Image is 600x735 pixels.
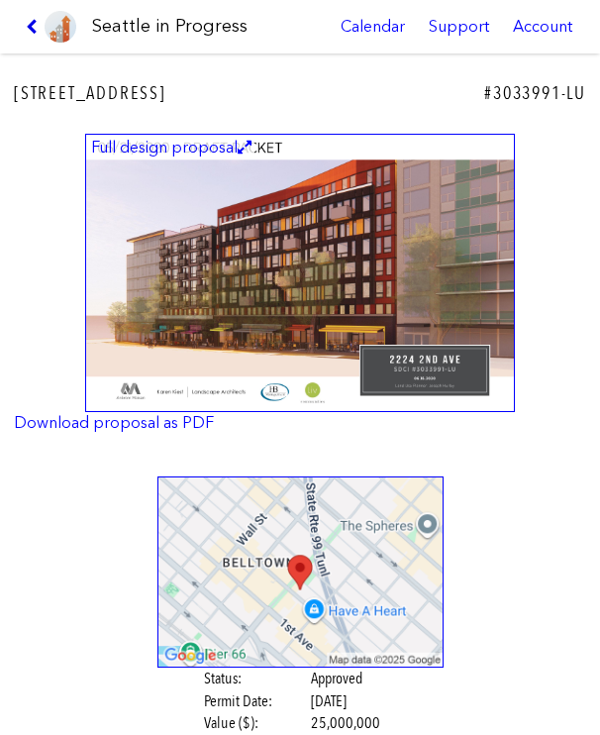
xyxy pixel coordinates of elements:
[14,413,214,432] a: Download proposal as PDF
[45,11,76,43] img: favicon-96x96.png
[85,134,515,412] a: Full design proposal
[204,690,308,712] span: Permit Date:
[14,81,166,106] h3: [STREET_ADDRESS]
[85,134,515,412] img: 1.jpg
[88,137,254,158] figcaption: Full design proposal
[204,712,308,734] span: Value ($):
[484,81,586,106] h4: #3033991-LU
[157,476,444,668] img: staticmap
[311,691,347,710] span: [DATE]
[311,712,380,734] span: 25,000,000
[204,668,308,689] span: Status:
[92,14,248,39] h1: Seattle in Progress
[311,668,362,689] span: Approved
